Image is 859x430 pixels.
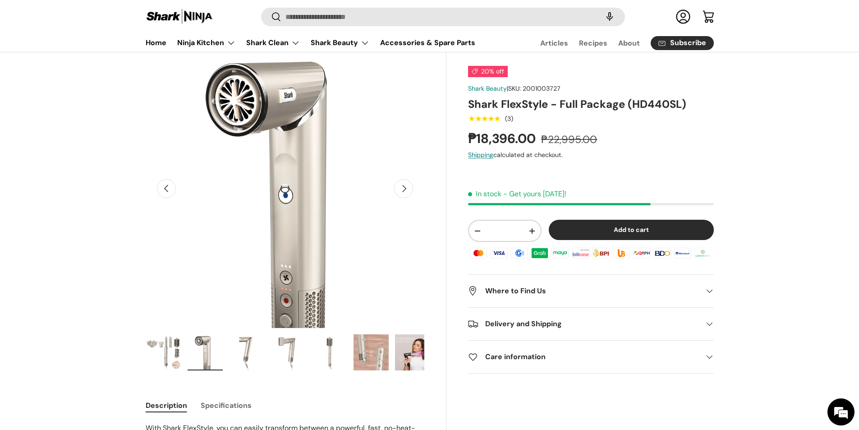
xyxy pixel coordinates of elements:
[503,190,566,199] p: - Get yours [DATE]!
[468,97,713,111] h1: Shark FlexStyle - Full Package (HD440SL)
[380,34,475,51] a: Accessories & Spare Parts
[468,151,493,159] a: Shipping
[468,275,713,307] summary: Where to Find Us
[241,34,305,52] summary: Shark Clean
[507,84,560,92] span: |
[146,334,181,370] img: shark-flexstyle-full-package-what's-in-the-box-full-view-sharkninja-philippines
[505,116,513,122] div: (3)
[611,246,631,260] img: ubp
[172,34,241,52] summary: Ninja Kitchen
[468,130,538,147] strong: ₱18,396.00
[519,34,714,52] nav: Secondary
[468,319,699,329] h2: Delivery and Shipping
[312,334,347,370] img: Shark FlexStyle - Full Package (HD440SL)
[632,246,652,260] img: qrph
[271,334,306,370] img: shark-flexstyle-esential-package-air-drying-with-styling-concentrator-unit-left-side-view-sharkni...
[591,246,611,260] img: bpi
[541,133,597,146] s: ₱22,995.00
[146,49,425,374] media-gallery: Gallery Viewer
[595,7,624,27] speech-search-button: Search by voice
[188,334,223,370] img: shark-flexstyle-esential-package-air-drying-unit-full-view-sharkninja-philippines
[670,40,706,47] span: Subscribe
[530,246,550,260] img: grabpay
[550,246,570,260] img: maya
[549,220,714,240] button: Add to cart
[652,246,672,260] img: bdo
[468,351,699,362] h2: Care information
[146,34,475,52] nav: Primary
[523,84,560,92] span: 2001003727
[354,334,389,370] img: shark-flexstyle-esential-package-air-dyring-unit-functions-infographic-full-view-sharkninja-phili...
[468,150,713,160] div: calculated at checkout.
[146,34,166,51] a: Home
[469,246,488,260] img: master
[673,246,693,260] img: metrobank
[571,246,591,260] img: billease
[510,246,529,260] img: gcash
[468,190,501,199] span: In stock
[201,395,252,416] button: Specifications
[146,8,213,26] img: Shark Ninja Philippines
[651,36,714,50] a: Subscribe
[540,34,568,52] a: Articles
[468,308,713,340] summary: Delivery and Shipping
[618,34,640,52] a: About
[468,84,507,92] a: Shark Beauty
[468,66,508,77] span: 20% off
[468,341,713,373] summary: Care information
[579,34,607,52] a: Recipes
[468,115,500,123] div: 5.0 out of 5.0 stars
[305,34,375,52] summary: Shark Beauty
[468,286,699,296] h2: Where to Find Us
[693,246,713,260] img: landbank
[229,334,264,370] img: Shark FlexStyle - Full Package (HD440SL)
[395,334,430,370] img: shark-flexstyle-esential-package-ho-heat-damage-infographic-full-view-sharkninja-philippines
[146,395,187,416] button: Description
[468,114,500,123] span: ★★★★★
[489,246,509,260] img: visa
[508,84,521,92] span: SKU:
